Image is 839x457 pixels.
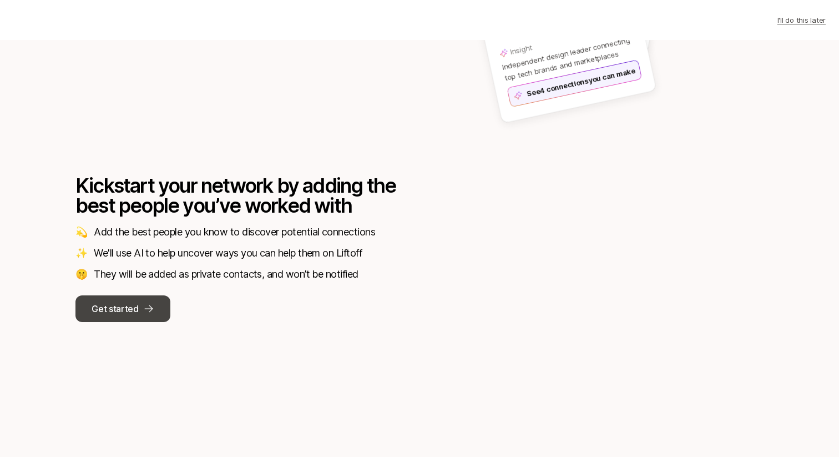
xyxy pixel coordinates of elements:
p: We'll use AI to help uncover ways you can help them on Liftoff [94,245,362,261]
p: They will be added as private contacts, and won’t be notified [94,267,358,282]
p: Add the best people you know to discover potential connections [94,224,375,240]
p: 🤫 [75,267,87,282]
p: 💫 [75,224,87,240]
p: I'll do this later [777,14,826,26]
p: Kickstart your network by adding the best people you’ve worked with [75,175,397,215]
p: ✨ [75,245,87,261]
button: Get started [75,295,170,322]
p: Insight [509,42,534,57]
p: Get started [92,302,138,316]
